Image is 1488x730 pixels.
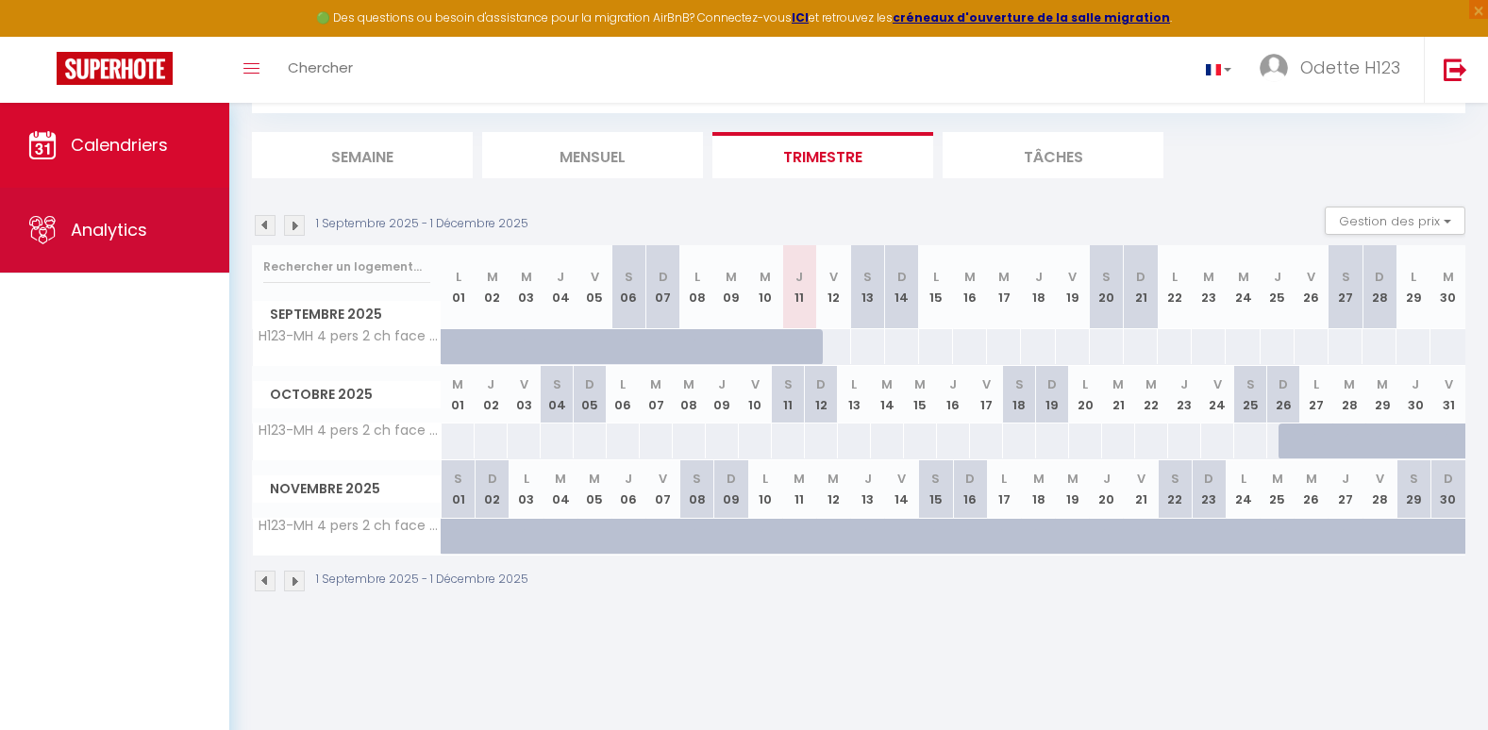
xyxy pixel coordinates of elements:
[680,460,714,518] th: 08
[521,268,532,286] abbr: M
[881,375,893,393] abbr: M
[1443,268,1454,286] abbr: M
[1366,366,1399,423] th: 29
[1430,460,1465,518] th: 30
[851,375,857,393] abbr: L
[1213,375,1222,393] abbr: V
[1033,470,1045,488] abbr: M
[714,245,748,329] th: 09
[673,366,706,423] th: 08
[1234,366,1267,423] th: 25
[611,245,645,329] th: 06
[1090,245,1124,329] th: 20
[1396,245,1430,329] th: 29
[982,375,991,393] abbr: V
[1329,245,1363,329] th: 27
[1226,245,1260,329] th: 24
[476,460,510,518] th: 02
[792,9,809,25] a: ICI
[904,366,937,423] th: 15
[1069,366,1102,423] th: 20
[1112,375,1124,393] abbr: M
[1313,375,1319,393] abbr: L
[1363,460,1396,518] th: 28
[646,460,680,518] th: 07
[816,245,850,329] th: 12
[488,470,497,488] abbr: D
[1047,375,1057,393] abbr: D
[1342,470,1349,488] abbr: J
[57,52,173,85] img: Super Booking
[987,245,1021,329] th: 17
[456,268,461,286] abbr: L
[288,58,353,77] span: Chercher
[442,245,476,329] th: 01
[748,460,782,518] th: 10
[1201,366,1234,423] th: 24
[452,375,463,393] abbr: M
[1376,470,1384,488] abbr: V
[585,375,594,393] abbr: D
[591,268,599,286] abbr: V
[970,366,1003,423] th: 17
[620,375,626,393] abbr: L
[1267,366,1300,423] th: 26
[965,470,975,488] abbr: D
[640,366,673,423] th: 07
[782,245,816,329] th: 11
[650,375,661,393] abbr: M
[256,329,444,343] span: H123-MH 4 pers 2 ch face piscine camping 5* [GEOGRAPHIC_DATA]
[1021,245,1055,329] th: 18
[943,132,1163,178] li: Tâches
[683,375,694,393] abbr: M
[520,375,528,393] abbr: V
[557,268,564,286] abbr: J
[1015,375,1024,393] abbr: S
[816,460,850,518] th: 12
[1192,245,1226,329] th: 23
[1035,268,1043,286] abbr: J
[659,268,668,286] abbr: D
[1124,245,1158,329] th: 21
[1408,645,1474,716] iframe: Chat
[1279,375,1288,393] abbr: D
[1003,366,1036,423] th: 18
[589,470,600,488] abbr: M
[1375,268,1384,286] abbr: D
[953,460,987,518] th: 16
[953,245,987,329] th: 16
[782,460,816,518] th: 11
[828,470,839,488] abbr: M
[607,366,640,423] th: 06
[577,245,611,329] th: 05
[893,9,1170,25] strong: créneaux d'ouverture de la salle migration
[442,366,475,423] th: 01
[748,245,782,329] th: 10
[555,470,566,488] abbr: M
[1238,268,1249,286] abbr: M
[263,250,430,284] input: Rechercher un logement...
[680,245,714,329] th: 08
[987,460,1021,518] th: 17
[1135,366,1168,423] th: 22
[1241,470,1246,488] abbr: L
[1295,460,1329,518] th: 26
[998,268,1010,286] abbr: M
[1145,375,1157,393] abbr: M
[508,366,541,423] th: 03
[1067,470,1078,488] abbr: M
[71,218,147,241] span: Analytics
[693,470,701,488] abbr: S
[524,470,529,488] abbr: L
[1272,470,1283,488] abbr: M
[1171,470,1179,488] abbr: S
[1021,460,1055,518] th: 18
[795,268,803,286] abbr: J
[1300,56,1400,79] span: Odette H123
[863,268,872,286] abbr: S
[1444,470,1453,488] abbr: D
[838,366,871,423] th: 13
[1325,207,1465,235] button: Gestion des prix
[718,375,726,393] abbr: J
[1306,470,1317,488] abbr: M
